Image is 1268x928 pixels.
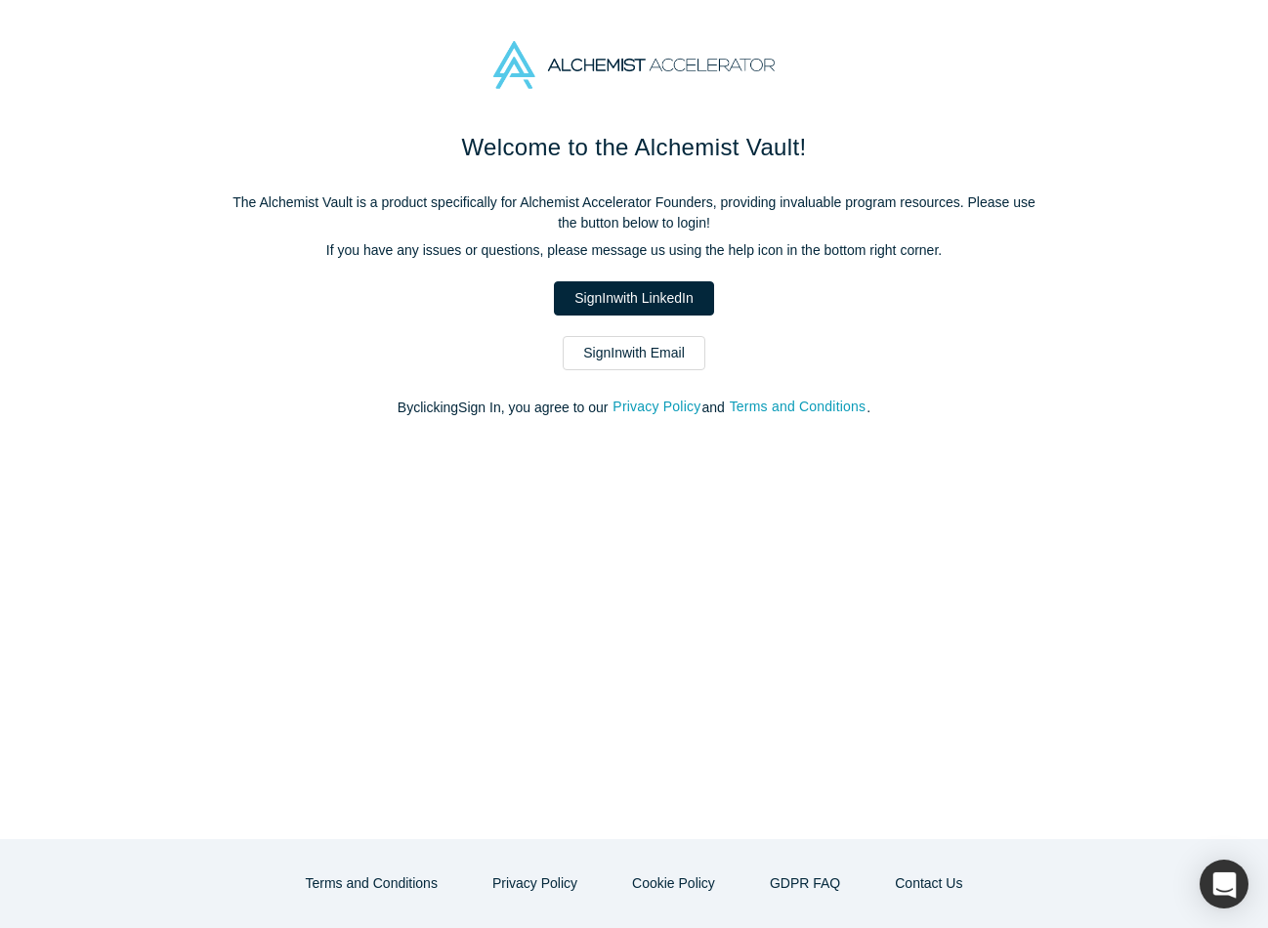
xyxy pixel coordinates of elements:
h1: Welcome to the Alchemist Vault! [224,130,1044,165]
a: GDPR FAQ [749,866,861,901]
a: SignInwith Email [563,336,705,370]
button: Terms and Conditions [729,396,867,418]
p: The Alchemist Vault is a product specifically for Alchemist Accelerator Founders, providing inval... [224,192,1044,233]
button: Privacy Policy [612,396,701,418]
p: If you have any issues or questions, please message us using the help icon in the bottom right co... [224,240,1044,261]
button: Cookie Policy [612,866,736,901]
img: Alchemist Accelerator Logo [493,41,775,89]
button: Contact Us [874,866,983,901]
a: SignInwith LinkedIn [554,281,713,316]
button: Privacy Policy [472,866,598,901]
p: By clicking Sign In , you agree to our and . [224,398,1044,418]
button: Terms and Conditions [285,866,458,901]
